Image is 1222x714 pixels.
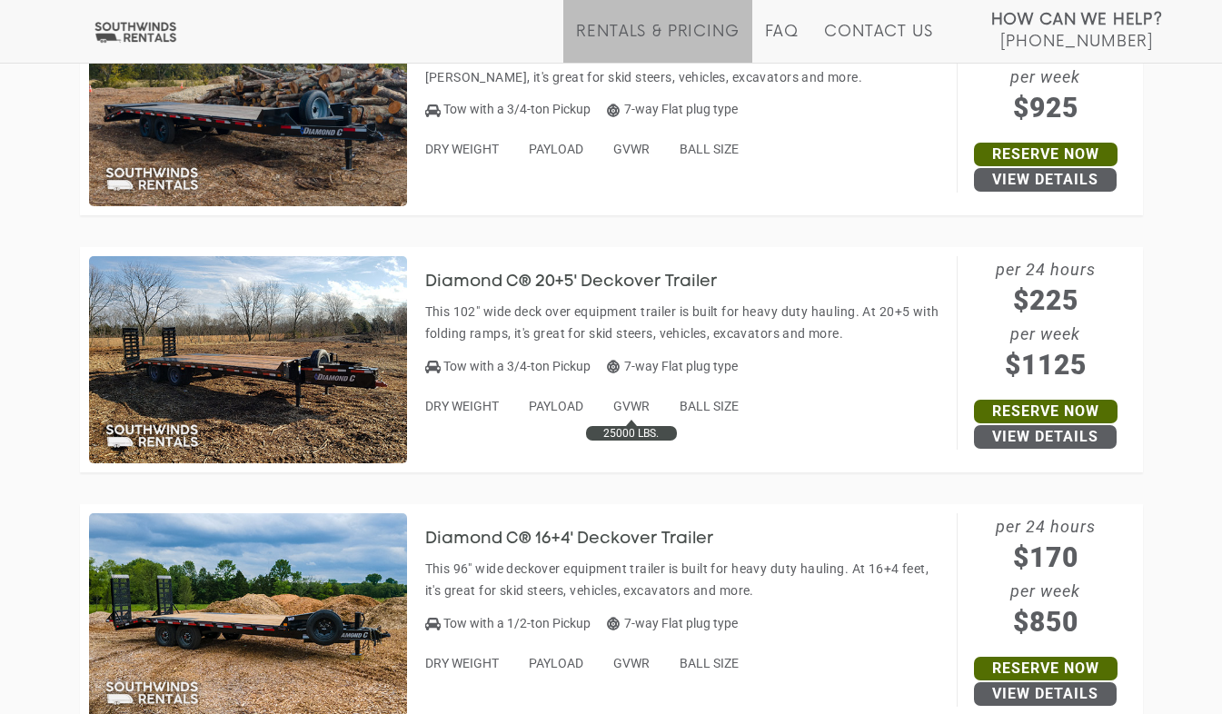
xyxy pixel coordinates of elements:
[425,142,499,156] span: DRY WEIGHT
[529,656,583,670] span: PAYLOAD
[680,656,739,670] span: BALL SIZE
[958,87,1134,128] span: $925
[576,23,739,63] a: Rentals & Pricing
[613,399,650,413] span: GVWR
[607,102,738,116] span: 7-way Flat plug type
[607,616,738,630] span: 7-way Flat plug type
[991,11,1163,29] strong: How Can We Help?
[425,273,745,292] h3: Diamond C® 20+5' Deckover Trailer
[974,400,1118,423] a: Reserve Now
[89,256,407,463] img: SW020 - Diamond C 20+5' Deckover Trailer
[974,168,1117,192] a: View Details
[91,21,180,44] img: Southwinds Rentals Logo
[529,142,583,156] span: PAYLOAD
[958,513,1134,642] span: per 24 hours per week
[586,426,677,441] div: 25000 LBS.
[958,256,1134,385] span: per 24 hours per week
[974,682,1117,706] a: View Details
[974,425,1117,449] a: View Details
[991,9,1163,49] a: How Can We Help? [PHONE_NUMBER]
[974,657,1118,680] a: Reserve Now
[425,273,745,288] a: Diamond C® 20+5' Deckover Trailer
[613,142,650,156] span: GVWR
[958,601,1134,642] span: $850
[425,399,499,413] span: DRY WEIGHT
[974,143,1118,166] a: Reserve Now
[680,399,739,413] span: BALL SIZE
[425,531,741,545] a: Diamond C® 16+4' Deckover Trailer
[613,656,650,670] span: GVWR
[443,359,591,373] span: Tow with a 3/4-ton Pickup
[765,23,800,63] a: FAQ
[425,656,499,670] span: DRY WEIGHT
[958,344,1134,385] span: $1125
[425,45,948,88] p: This 102" wide deck over equipment trailer is built for heavy duty hauling. At 19+5 with [PERSON_...
[443,102,591,116] span: Tow with a 3/4-ton Pickup
[824,23,932,63] a: Contact Us
[958,280,1134,321] span: $225
[425,301,948,344] p: This 102" wide deck over equipment trailer is built for heavy duty hauling. At 20+5 with folding ...
[443,616,591,630] span: Tow with a 1/2-ton Pickup
[1000,33,1153,51] span: [PHONE_NUMBER]
[680,142,739,156] span: BALL SIZE
[425,558,948,601] p: This 96" wide deckover equipment trailer is built for heavy duty hauling. At 16+4 feet, it's grea...
[607,359,738,373] span: 7-way Flat plug type
[425,531,741,549] h3: Diamond C® 16+4' Deckover Trailer
[529,399,583,413] span: PAYLOAD
[958,537,1134,578] span: $170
